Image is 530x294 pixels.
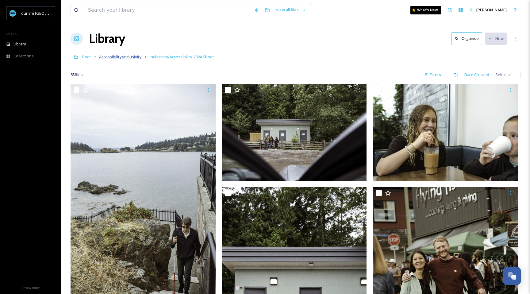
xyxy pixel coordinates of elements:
div: Date Created [461,69,492,81]
div: Filters [421,69,444,81]
input: Search your library [85,3,251,17]
a: [PERSON_NAME] [466,4,510,16]
span: [PERSON_NAME] [476,7,507,13]
span: Root [82,54,91,60]
span: Inclusivity/Accessibility 2024 Shoot [150,54,214,60]
button: New [485,33,507,44]
span: Privacy Policy [22,286,40,290]
img: tourism_nanaimo_logo.jpeg [10,10,16,16]
img: TN Aug 2024 prt 81.jpg [373,84,518,181]
a: Root [82,53,91,60]
a: What's New [410,6,441,14]
img: TN Aug 2024 prt 65.jpg [222,84,367,181]
span: MEDIA [6,32,17,36]
span: Select all [495,72,512,78]
a: Library [89,29,125,48]
span: 85 file s [71,72,83,78]
button: Organise [451,32,482,45]
button: Open Chat [503,267,521,285]
span: Accessibility/Inclusivity [99,54,142,60]
a: View all files [273,4,309,16]
a: Privacy Policy [22,284,40,291]
span: Collections [13,53,34,59]
span: Tourism [GEOGRAPHIC_DATA] [19,10,74,16]
span: Library [13,41,26,47]
a: Inclusivity/Accessibility 2024 Shoot [150,53,214,60]
a: Organise [451,32,485,45]
a: Accessibility/Inclusivity [99,53,142,60]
